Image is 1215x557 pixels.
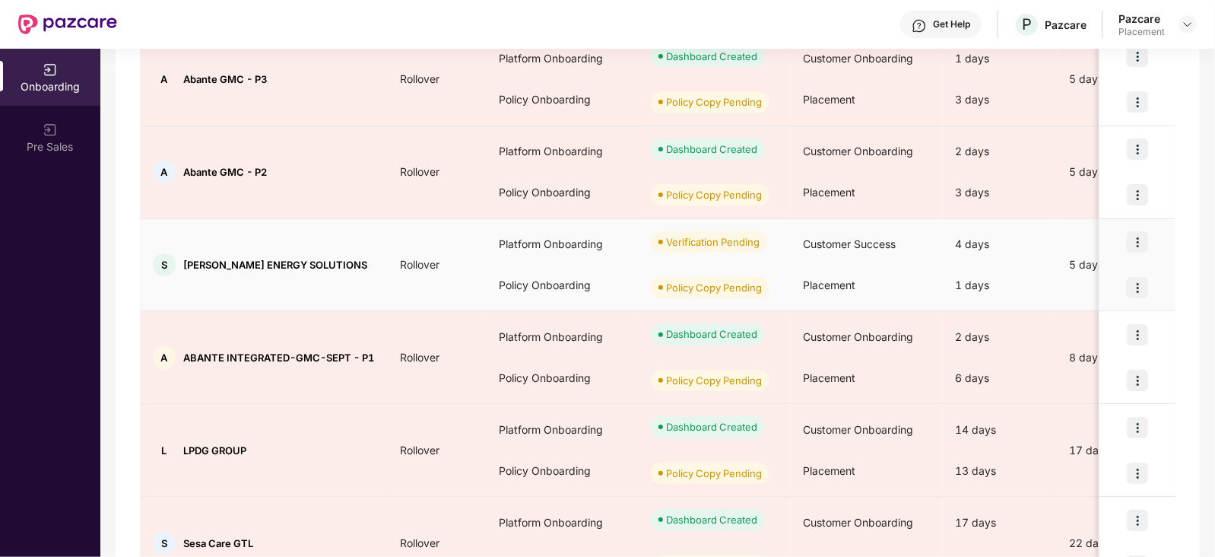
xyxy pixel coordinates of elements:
[183,352,374,364] span: ABANTE INTEGRATED-GMC-SEPT - P1
[1127,510,1148,531] img: icon
[666,419,757,434] div: Dashboard Created
[388,258,452,271] span: Rollover
[487,502,639,543] div: Platform Onboarding
[1127,91,1148,113] img: icon
[912,18,927,33] img: svg+xml;base64,PHN2ZyBpZD0iSGVscC0zMngzMiIgeG1sbnM9Imh0dHA6Ly93d3cudzMub3JnLzIwMDAvc3ZnIiB3aWR0aD...
[803,237,896,250] span: Customer Success
[487,131,639,172] div: Platform Onboarding
[1127,277,1148,298] img: icon
[666,142,757,157] div: Dashboard Created
[1057,535,1186,552] div: 22 days
[803,423,913,436] span: Customer Onboarding
[388,444,452,457] span: Rollover
[487,409,639,450] div: Platform Onboarding
[803,186,855,199] span: Placement
[1057,71,1186,88] div: 5 days
[1057,256,1186,273] div: 5 days
[803,371,855,384] span: Placement
[943,265,1057,306] div: 1 days
[487,358,639,399] div: Policy Onboarding
[1127,417,1148,438] img: icon
[1118,11,1165,26] div: Pazcare
[666,373,762,388] div: Policy Copy Pending
[388,536,452,549] span: Rollover
[388,165,452,178] span: Rollover
[803,93,855,106] span: Placement
[1057,442,1186,459] div: 17 days
[1127,231,1148,253] img: icon
[487,79,639,120] div: Policy Onboarding
[943,358,1057,399] div: 6 days
[388,351,452,364] span: Rollover
[183,259,367,271] span: [PERSON_NAME] ENERGY SOLUTIONS
[943,79,1057,120] div: 3 days
[43,123,58,138] img: svg+xml;base64,PHN2ZyB3aWR0aD0iMjAiIGhlaWdodD0iMjAiIHZpZXdCb3g9IjAgMCAyMCAyMCIgZmlsbD0ibm9uZSIgeG...
[803,516,913,529] span: Customer Onboarding
[1118,26,1165,38] div: Placement
[1127,324,1148,345] img: icon
[43,62,58,78] img: svg+xml;base64,PHN2ZyB3aWR0aD0iMjAiIGhlaWdodD0iMjAiIHZpZXdCb3g9IjAgMCAyMCAyMCIgZmlsbD0ibm9uZSIgeG...
[183,537,253,549] span: Sesa Care GTL
[153,346,176,369] div: A
[803,278,855,291] span: Placement
[666,326,757,342] div: Dashboard Created
[1127,463,1148,484] img: icon
[1057,164,1186,180] div: 5 days
[803,330,913,343] span: Customer Onboarding
[1045,18,1087,32] div: Pazcare
[666,466,762,481] div: Policy Copy Pending
[153,532,176,555] div: S
[1022,15,1032,33] span: P
[487,38,639,79] div: Platform Onboarding
[153,68,176,91] div: A
[487,172,639,213] div: Policy Onboarding
[153,161,176,183] div: A
[666,280,762,295] div: Policy Copy Pending
[943,131,1057,172] div: 2 days
[943,502,1057,543] div: 17 days
[666,49,757,64] div: Dashboard Created
[1127,46,1148,67] img: icon
[943,38,1057,79] div: 1 days
[153,439,176,462] div: L
[666,187,762,202] div: Policy Copy Pending
[1127,184,1148,205] img: icon
[183,444,246,457] span: LPDG GROUP
[1127,370,1148,391] img: icon
[666,94,762,110] div: Policy Copy Pending
[666,512,757,527] div: Dashboard Created
[943,172,1057,213] div: 3 days
[933,18,970,30] div: Get Help
[943,450,1057,492] div: 13 days
[183,166,267,178] span: Abante GMC - P2
[666,234,760,250] div: Verification Pending
[943,224,1057,265] div: 4 days
[1182,18,1194,30] img: svg+xml;base64,PHN2ZyBpZD0iRHJvcGRvd24tMzJ4MzIiIHhtbG5zPSJodHRwOi8vd3d3LnczLm9yZy8yMDAwL3N2ZyIgd2...
[803,464,855,477] span: Placement
[388,72,452,85] span: Rollover
[487,265,639,306] div: Policy Onboarding
[487,450,639,492] div: Policy Onboarding
[487,224,639,265] div: Platform Onboarding
[153,253,176,276] div: S
[183,73,267,85] span: Abante GMC - P3
[487,317,639,358] div: Platform Onboarding
[803,145,913,158] span: Customer Onboarding
[1057,349,1186,366] div: 8 days
[803,52,913,65] span: Customer Onboarding
[1127,138,1148,160] img: icon
[943,317,1057,358] div: 2 days
[943,409,1057,450] div: 14 days
[18,14,117,34] img: New Pazcare Logo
